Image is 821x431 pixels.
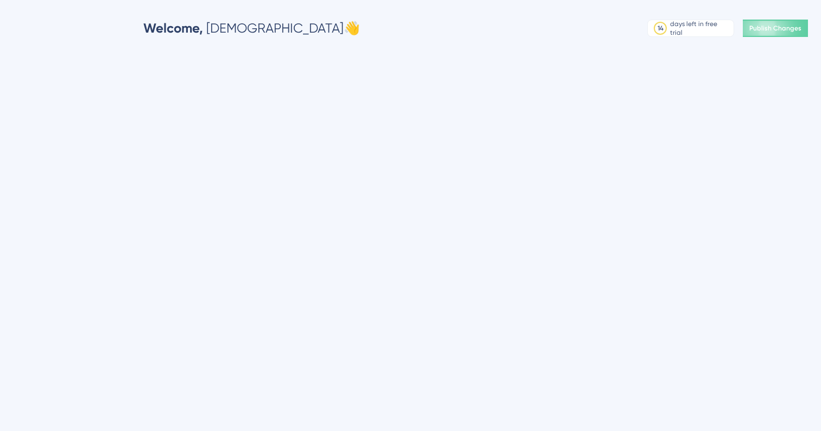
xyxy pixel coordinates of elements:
div: [DEMOGRAPHIC_DATA] 👋 [143,20,360,37]
div: 14 [658,24,664,33]
span: Publish Changes [749,24,801,33]
button: Publish Changes [743,20,808,37]
div: days left in free trial [670,20,730,37]
span: Welcome, [143,20,203,36]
